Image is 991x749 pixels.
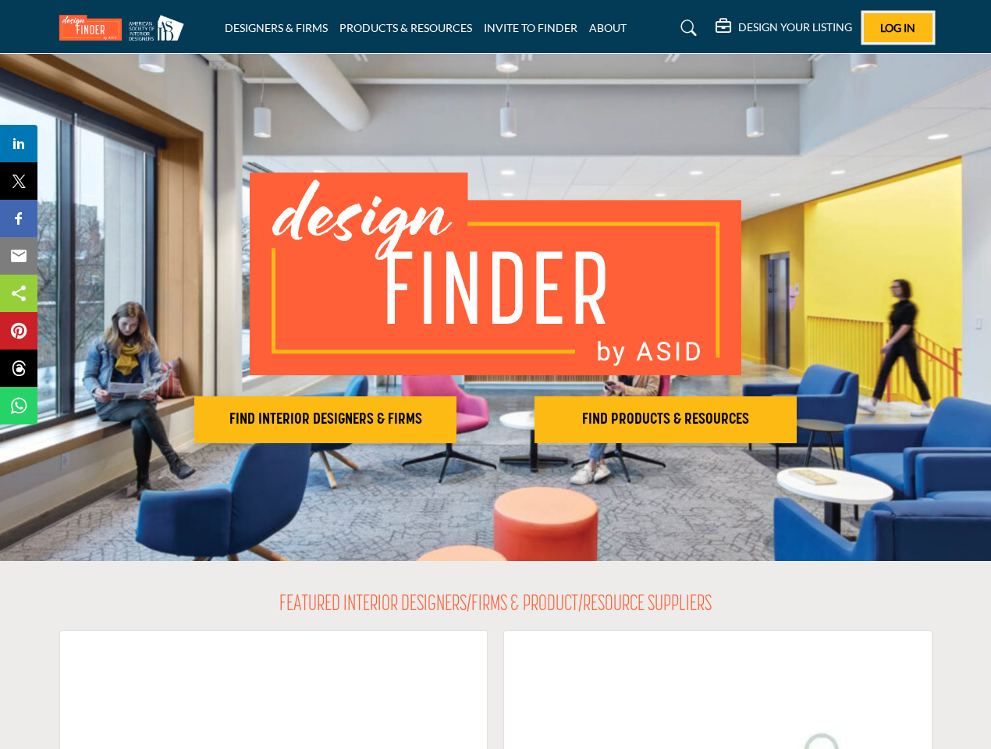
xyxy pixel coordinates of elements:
h2: FEATURED INTERIOR DESIGNERS/FIRMS & PRODUCT/RESOURCE SUPPLIERS [279,592,712,619]
img: Site Logo [59,15,192,41]
button: Log In [864,13,932,42]
h2: FIND PRODUCTS & RESOURCES [539,410,792,429]
a: DESIGNERS & FIRMS [225,21,328,34]
h5: DESIGN YOUR LISTING [738,20,852,34]
a: ABOUT [589,21,627,34]
a: Search [666,16,707,41]
div: DESIGN YOUR LISTING [716,19,852,37]
img: image [250,172,741,375]
button: FIND PRODUCTS & RESOURCES [535,396,797,443]
button: FIND INTERIOR DESIGNERS & FIRMS [194,396,456,443]
a: PRODUCTS & RESOURCES [339,21,472,34]
span: Log In [880,21,915,34]
a: INVITE TO FINDER [484,21,577,34]
h2: FIND INTERIOR DESIGNERS & FIRMS [199,410,452,429]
